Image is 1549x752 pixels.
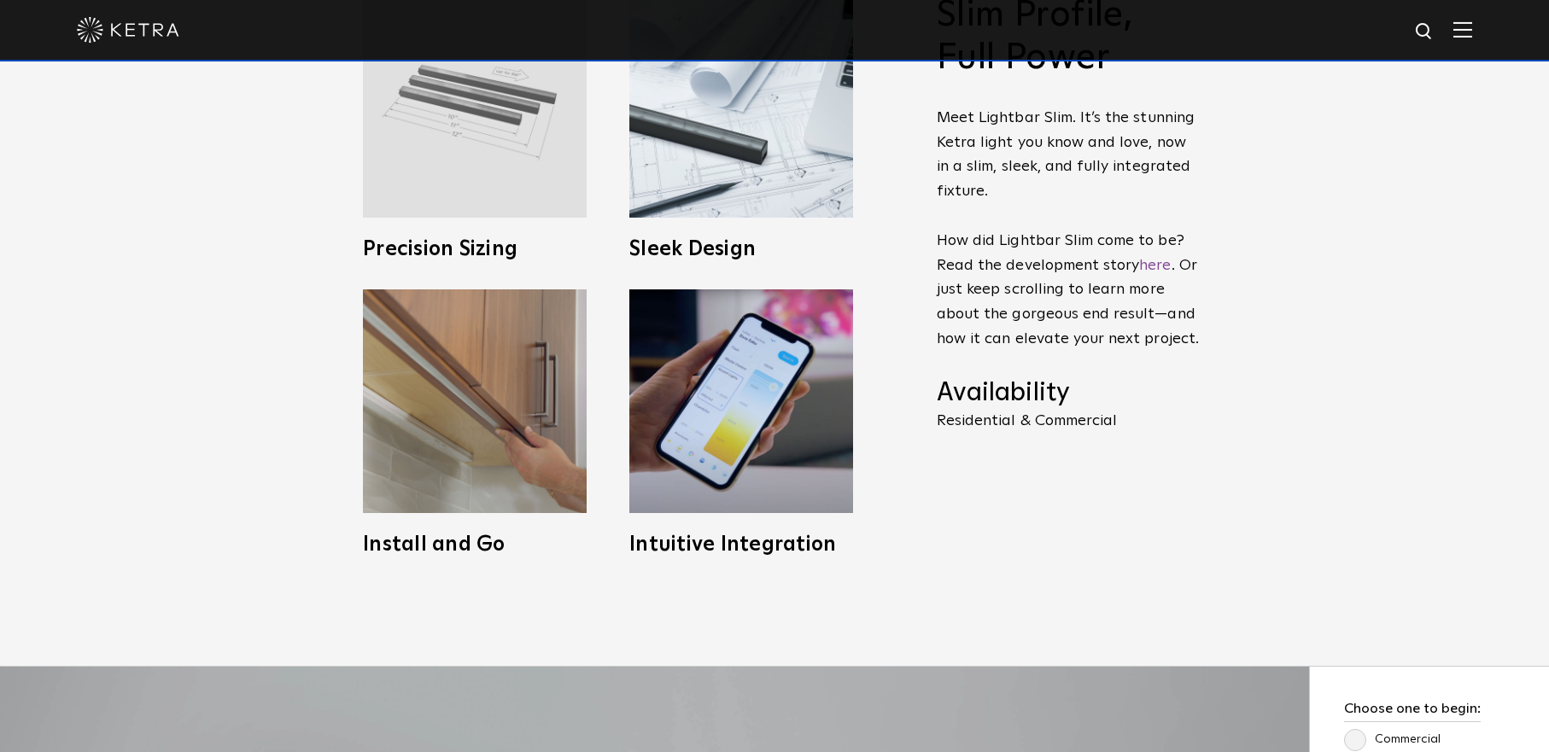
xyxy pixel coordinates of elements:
img: ketra-logo-2019-white [77,17,179,43]
p: Residential & Commercial [937,413,1201,428]
h3: Sleek Design [629,239,853,259]
h3: Install and Go [363,534,587,555]
h3: Intuitive Integration [629,534,853,555]
p: Meet Lightbar Slim. It’s the stunning Ketra light you know and love, now in a slim, sleek, and fu... [937,106,1201,352]
h4: Availability [937,377,1201,410]
a: here [1139,258,1171,273]
h3: Precision Sizing [363,239,587,259]
img: L30_SystemIntegration [629,289,853,513]
img: Hamburger%20Nav.svg [1453,21,1472,38]
img: search icon [1414,21,1435,43]
label: Commercial [1344,732,1441,747]
img: LS0_Easy_Install [363,289,587,513]
h3: Choose one to begin: [1344,701,1481,722]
